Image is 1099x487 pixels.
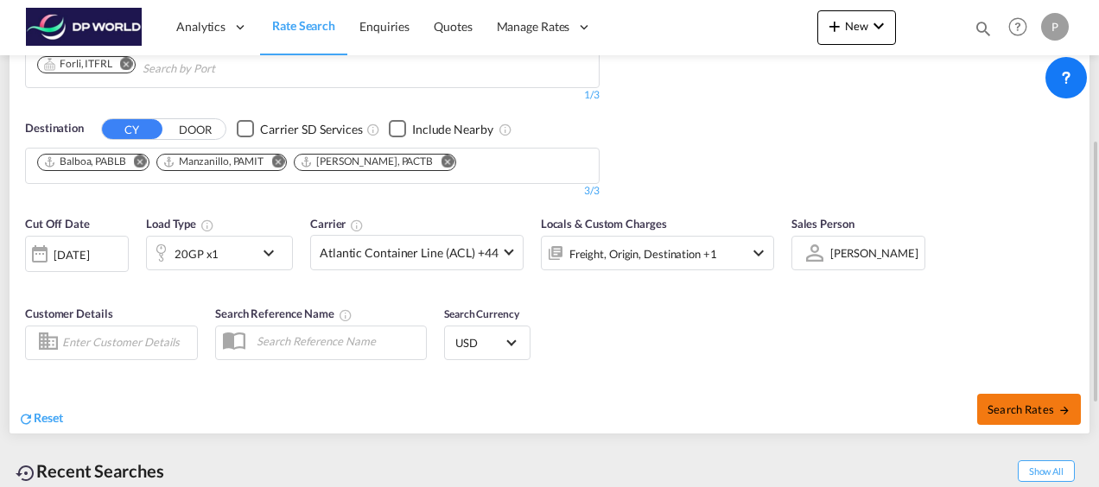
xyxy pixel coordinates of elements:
[43,57,112,72] div: Forli, ITFRL
[18,409,63,428] div: icon-refreshReset
[339,308,353,322] md-icon: Your search will be saved by the below given name
[748,243,769,263] md-icon: icon-chevron-down
[123,155,149,172] button: Remove
[43,155,130,169] div: Press delete to remove this chip.
[300,155,436,169] div: Press delete to remove this chip.
[350,218,364,232] md-icon: The selected Trucker/Carrierwill be displayed in the rate results If the rates are from another f...
[35,149,470,179] md-chips-wrap: Chips container. Use arrow keys to select chips.
[1041,13,1069,41] div: P
[34,410,63,425] span: Reset
[569,242,717,266] div: Freight Origin Destination Factory Stuffing
[830,246,918,260] div: [PERSON_NAME]
[1058,404,1070,416] md-icon: icon-arrow-right
[444,307,519,320] span: Search Currency
[162,155,267,169] div: Press delete to remove this chip.
[26,8,143,47] img: c08ca190194411f088ed0f3ba295208c.png
[1003,12,1032,41] span: Help
[200,218,214,232] md-icon: icon-information-outline
[25,236,129,272] div: [DATE]
[497,18,570,35] span: Manage Rates
[237,120,363,138] md-checkbox: Checkbox No Ink
[974,19,993,38] md-icon: icon-magnify
[366,123,380,136] md-icon: Unchecked: Search for CY (Container Yard) services for all selected carriers.Checked : Search for...
[25,184,600,199] div: 3/3
[258,243,288,263] md-icon: icon-chevron-down
[272,18,335,33] span: Rate Search
[499,123,512,136] md-icon: Unchecked: Ignores neighbouring ports when fetching rates.Checked : Includes neighbouring ports w...
[429,155,455,172] button: Remove
[454,330,521,355] md-select: Select Currency: $ USDUnited States Dollar
[310,217,364,231] span: Carrier
[25,120,84,137] span: Destination
[389,120,493,138] md-checkbox: Checkbox No Ink
[25,88,600,103] div: 1/3
[215,307,353,320] span: Search Reference Name
[541,236,774,270] div: Freight Origin Destination Factory Stuffingicon-chevron-down
[829,240,920,265] md-select: Sales Person: Peter Johansson
[16,463,36,484] md-icon: icon-backup-restore
[143,55,307,83] input: Chips input.
[102,119,162,139] button: CY
[248,328,426,354] input: Search Reference Name
[175,242,219,266] div: 20GP x1
[54,247,89,262] div: [DATE]
[43,57,116,72] div: Press delete to remove this chip.
[868,16,889,36] md-icon: icon-chevron-down
[434,19,472,34] span: Quotes
[412,121,493,138] div: Include Nearby
[824,16,845,36] md-icon: icon-plus 400-fg
[988,402,1070,416] span: Search Rates
[359,19,410,34] span: Enquiries
[1018,460,1075,482] span: Show All
[176,18,226,35] span: Analytics
[43,155,126,169] div: Balboa, PABLB
[146,236,293,270] div: 20GP x1icon-chevron-down
[260,121,363,138] div: Carrier SD Services
[977,394,1081,425] button: Search Ratesicon-arrow-right
[18,411,34,427] md-icon: icon-refresh
[35,51,314,83] md-chips-wrap: Chips container. Use arrow keys to select chips.
[146,217,214,231] span: Load Type
[320,244,499,262] span: Atlantic Container Line (ACL) +44
[300,155,433,169] div: Cristobal, PACTB
[455,335,504,351] span: USD
[109,57,135,74] button: Remove
[25,270,38,294] md-datepicker: Select
[541,217,667,231] span: Locals & Custom Charges
[1003,12,1041,43] div: Help
[165,119,226,139] button: DOOR
[25,217,90,231] span: Cut Off Date
[25,307,112,320] span: Customer Details
[791,217,854,231] span: Sales Person
[162,155,264,169] div: Manzanillo, PAMIT
[824,19,889,33] span: New
[260,155,286,172] button: Remove
[974,19,993,45] div: icon-magnify
[817,10,896,45] button: icon-plus 400-fgNewicon-chevron-down
[62,330,192,356] input: Enter Customer Details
